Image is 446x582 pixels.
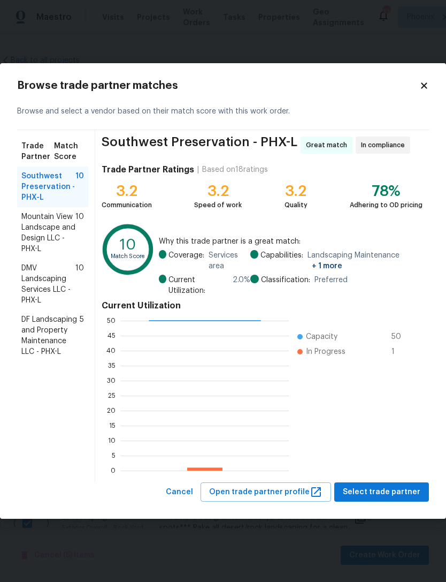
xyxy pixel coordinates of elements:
[102,164,194,175] h4: Trade Partner Ratings
[102,137,297,154] span: Southwest Preservation - PHX-L
[17,93,429,130] div: Browse and select a vendor based on their match score with this work order.
[391,331,409,342] span: 50
[75,211,84,254] span: 10
[108,362,116,368] text: 35
[202,164,268,175] div: Based on 18 ratings
[306,331,337,342] span: Capacity
[111,467,116,473] text: 0
[21,211,75,254] span: Mountain View Landscape and Design LLC - PHX-L
[17,80,419,91] h2: Browse trade partner matches
[21,171,75,203] span: Southwest Preservation - PHX-L
[75,171,84,203] span: 10
[108,437,116,443] text: 10
[209,250,250,271] span: Services area
[102,200,152,210] div: Communication
[306,140,351,150] span: Great match
[260,250,303,271] span: Capabilities:
[108,392,116,398] text: 25
[284,200,307,210] div: Quality
[233,275,250,296] span: 2.0 %
[162,482,197,502] button: Cancel
[201,482,331,502] button: Open trade partner profile
[21,141,54,162] span: Trade Partner
[106,347,116,353] text: 40
[107,407,116,413] text: 20
[102,300,422,311] h4: Current Utilization
[314,275,348,285] span: Preferred
[350,186,422,196] div: 78%
[209,486,322,499] span: Open trade partner profile
[194,186,242,196] div: 3.2
[107,317,116,323] text: 50
[21,314,80,357] span: DF Landscaping and Property Maintenance LLC - PHX-L
[343,486,420,499] span: Select trade partner
[107,332,116,338] text: 45
[112,452,116,458] text: 5
[194,164,202,175] div: |
[307,250,422,271] span: Landscaping Maintenance
[75,263,84,306] span: 10
[109,422,116,428] text: 15
[334,482,429,502] button: Select trade partner
[54,141,84,162] span: Match Score
[168,250,204,271] span: Coverage:
[168,275,228,296] span: Current Utilization:
[284,186,307,196] div: 3.2
[166,486,193,499] span: Cancel
[107,377,116,383] text: 30
[306,346,345,357] span: In Progress
[391,346,409,357] span: 1
[261,275,310,285] span: Classification:
[120,238,136,252] text: 10
[350,200,422,210] div: Adhering to OD pricing
[21,263,75,306] span: DMV Landscaping Services LLC - PHX-L
[111,254,145,260] text: Match Score
[194,200,242,210] div: Speed of work
[80,314,84,357] span: 5
[361,140,409,150] span: In compliance
[312,262,342,270] span: + 1 more
[102,186,152,196] div: 3.2
[159,236,422,247] span: Why this trade partner is a great match:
